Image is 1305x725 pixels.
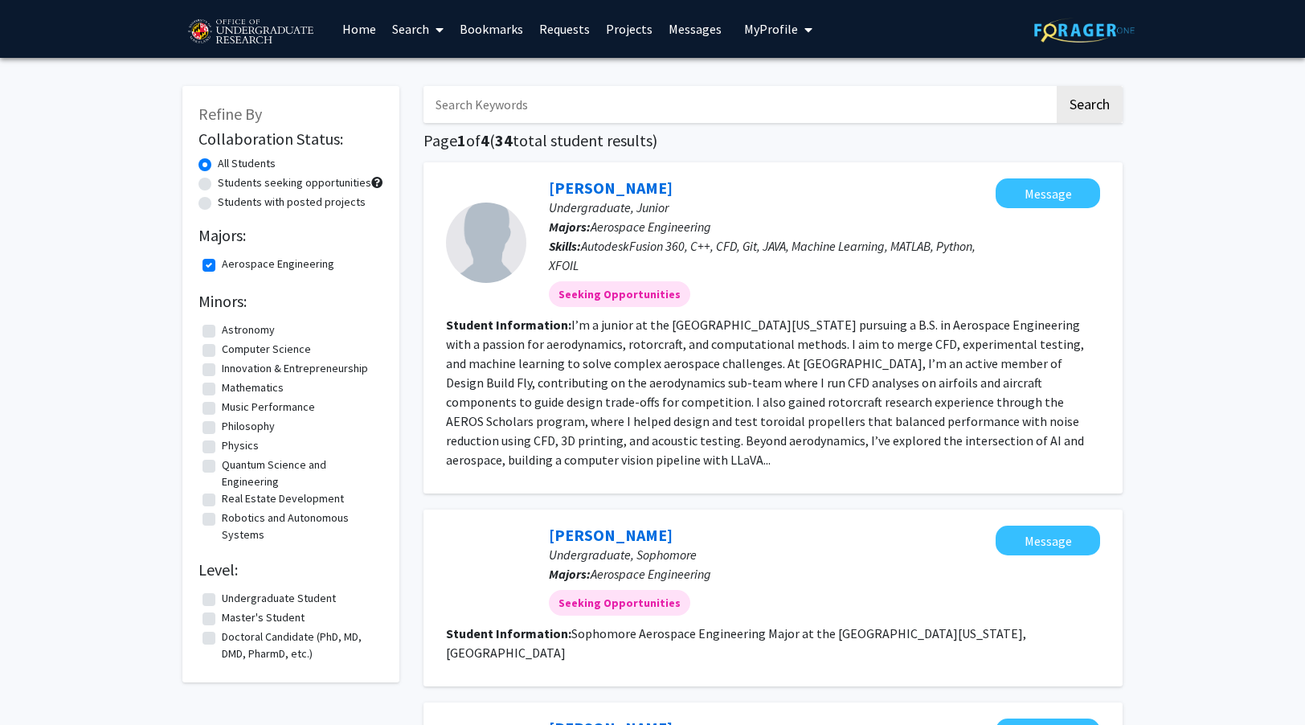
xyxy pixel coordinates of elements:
label: Mathematics [222,379,284,396]
img: ForagerOne Logo [1034,18,1135,43]
mat-chip: Seeking Opportunities [549,281,690,307]
a: [PERSON_NAME] [549,525,673,545]
label: Aerospace Engineering [222,256,334,272]
label: Music Performance [222,399,315,416]
h2: Collaboration Status: [198,129,383,149]
label: Real Estate Development [222,490,344,507]
b: Student Information: [446,625,571,641]
b: Majors: [549,566,591,582]
a: Requests [531,1,598,57]
span: Undergraduate, Junior [549,199,669,215]
h1: Page of ( total student results) [423,131,1123,150]
h2: Majors: [198,226,383,245]
b: Skills: [549,238,581,254]
iframe: Chat [12,653,68,713]
label: Students seeking opportunities [218,174,371,191]
a: Messages [661,1,730,57]
span: Aerospace Engineering [591,566,711,582]
b: Student Information: [446,317,571,333]
label: Master's Student [222,609,305,626]
fg-read-more: I’m a junior at the [GEOGRAPHIC_DATA][US_STATE] pursuing a B.S. in Aerospace Engineering with a p... [446,317,1084,468]
label: All Students [218,155,276,172]
label: Doctoral Candidate (PhD, MD, DMD, PharmD, etc.) [222,629,379,662]
label: Astronomy [222,322,275,338]
span: 4 [481,130,489,150]
button: Search [1057,86,1123,123]
b: Majors: [549,219,591,235]
label: Robotics and Autonomous Systems [222,510,379,543]
h2: Level: [198,560,383,580]
button: Message Arth Kataria [996,178,1100,208]
a: Projects [598,1,661,57]
mat-chip: Seeking Opportunities [549,590,690,616]
label: Quantum Science and Engineering [222,457,379,490]
label: Undergraduate Student [222,590,336,607]
span: AutodeskFusion 360, C++, CFD, Git, JAVA, Machine Learning, MATLAB, Python, XFOIL [549,238,976,273]
input: Search Keywords [423,86,1054,123]
label: Physics [222,437,259,454]
a: Home [334,1,384,57]
span: 34 [495,130,513,150]
h2: Minors: [198,292,383,311]
span: Aerospace Engineering [591,219,711,235]
a: Bookmarks [452,1,531,57]
span: Undergraduate, Sophomore [549,547,697,563]
span: Refine By [198,104,262,124]
a: [PERSON_NAME] [549,178,673,198]
label: Philosophy [222,418,275,435]
button: Message Jack Tallent [996,526,1100,555]
label: Innovation & Entrepreneurship [222,360,368,377]
a: Search [384,1,452,57]
span: 1 [457,130,466,150]
label: Computer Science [222,341,311,358]
span: My Profile [744,21,798,37]
label: Students with posted projects [218,194,366,211]
fg-read-more: Sophomore Aerospace Engineering Major at the [GEOGRAPHIC_DATA][US_STATE], [GEOGRAPHIC_DATA] [446,625,1026,661]
img: University of Maryland Logo [182,12,318,52]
